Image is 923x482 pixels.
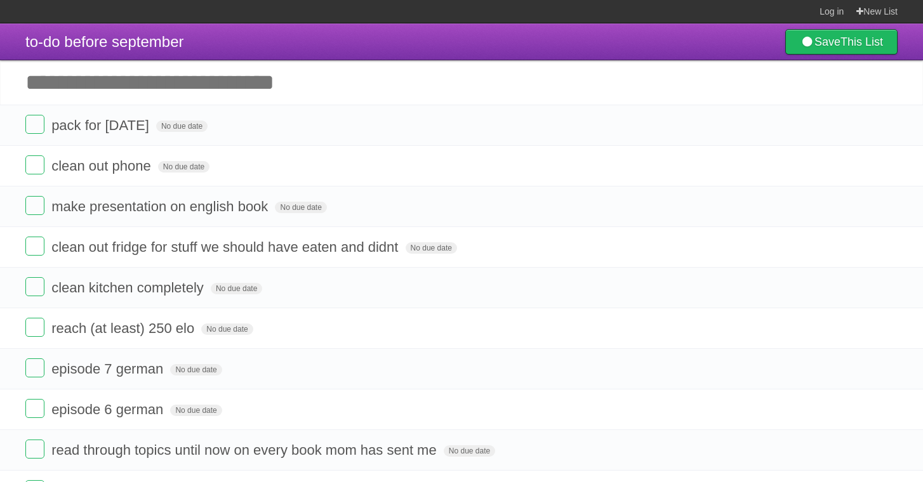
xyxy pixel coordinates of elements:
[51,239,401,255] span: clean out fridge for stuff we should have eaten and didnt
[201,323,253,335] span: No due date
[170,364,222,375] span: No due date
[444,445,495,457] span: No due date
[51,442,440,458] span: read through topics until now on every book mom has sent me
[840,36,883,48] b: This List
[25,399,44,418] label: Done
[25,196,44,215] label: Done
[25,33,183,50] span: to-do before september
[25,358,44,377] label: Done
[51,401,166,417] span: episode 6 german
[25,155,44,174] label: Done
[51,158,154,174] span: clean out phone
[275,202,326,213] span: No due date
[156,120,208,132] span: No due date
[25,318,44,337] label: Done
[51,361,166,377] span: episode 7 german
[51,117,152,133] span: pack for [DATE]
[25,115,44,134] label: Done
[51,199,271,214] span: make presentation on english book
[158,161,209,173] span: No due date
[170,405,222,416] span: No due date
[25,440,44,459] label: Done
[785,29,898,55] a: SaveThis List
[25,237,44,256] label: Done
[51,320,197,336] span: reach (at least) 250 elo
[211,283,262,294] span: No due date
[25,277,44,296] label: Done
[51,280,207,296] span: clean kitchen completely
[406,242,457,254] span: No due date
